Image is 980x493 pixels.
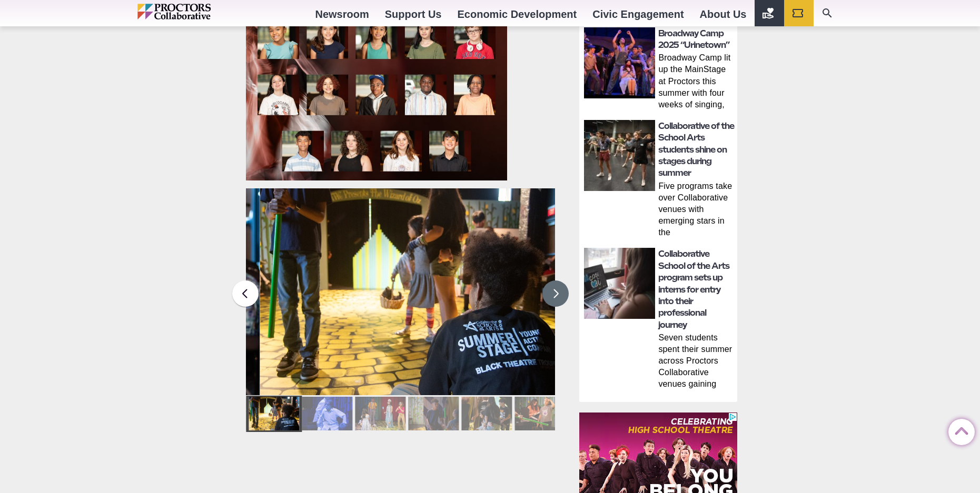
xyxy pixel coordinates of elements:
[137,4,256,19] img: Proctors logo
[232,280,259,307] button: Previous slide
[584,27,655,98] img: thumbnail: Broadway Camp 2025 “Urinetown”
[658,121,734,178] a: Collaborative of the School Arts students shine on stages during summer
[584,248,655,319] img: thumbnail: Collaborative School of the Arts program sets up interns for entry into their professi...
[948,419,969,440] a: Back to Top
[658,180,734,240] p: Five programs take over Collaborative venues with emerging stars in the [GEOGRAPHIC_DATA] During ...
[658,249,729,329] a: Collaborative School of the Arts program sets up interns for entry into their professional journey
[658,28,729,50] a: Broadway Camp 2025 “Urinetown”
[584,120,655,191] img: thumbnail: Collaborative of the School Arts students shine on stages during summer
[658,332,734,392] p: Seven students spent their summer across Proctors Collaborative venues gaining career skills SCHE...
[542,280,569,307] button: Next slide
[658,52,734,112] p: Broadway Camp lit up the MainStage at Proctors this summer with four weeks of singing, dancing, a...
